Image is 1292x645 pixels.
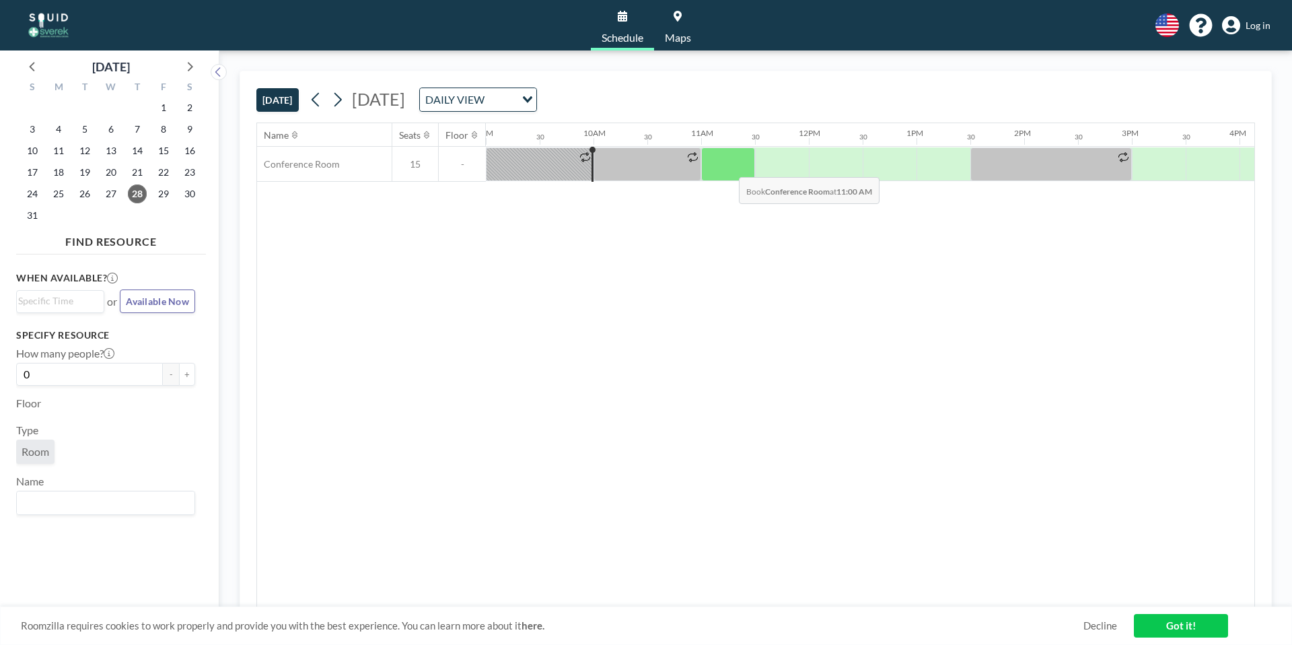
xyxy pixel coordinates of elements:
[1229,128,1246,138] div: 4PM
[23,120,42,139] span: Sunday, August 3, 2025
[75,184,94,203] span: Tuesday, August 26, 2025
[128,141,147,160] span: Thursday, August 14, 2025
[128,120,147,139] span: Thursday, August 7, 2025
[583,128,606,138] div: 10AM
[49,184,68,203] span: Monday, August 25, 2025
[49,163,68,182] span: Monday, August 18, 2025
[163,363,179,386] button: -
[72,79,98,97] div: T
[75,163,94,182] span: Tuesday, August 19, 2025
[1083,619,1117,632] a: Decline
[752,133,760,141] div: 30
[128,184,147,203] span: Thursday, August 28, 2025
[16,347,114,360] label: How many people?
[420,88,536,111] div: Search for option
[98,79,124,97] div: W
[75,141,94,160] span: Tuesday, August 12, 2025
[180,98,199,117] span: Saturday, August 2, 2025
[49,120,68,139] span: Monday, August 4, 2025
[906,128,923,138] div: 1PM
[17,291,104,311] div: Search for option
[176,79,203,97] div: S
[150,79,176,97] div: F
[392,158,438,170] span: 15
[16,230,206,248] h4: FIND RESOURCE
[102,141,120,160] span: Wednesday, August 13, 2025
[765,186,830,197] b: Conference Room
[180,120,199,139] span: Saturday, August 9, 2025
[154,98,173,117] span: Friday, August 1, 2025
[423,91,487,108] span: DAILY VIEW
[180,184,199,203] span: Saturday, August 30, 2025
[102,120,120,139] span: Wednesday, August 6, 2025
[18,494,187,512] input: Search for option
[102,163,120,182] span: Wednesday, August 20, 2025
[154,141,173,160] span: Friday, August 15, 2025
[21,619,1083,632] span: Roomzilla requires cookies to work properly and provide you with the best experience. You can lea...
[445,129,468,141] div: Floor
[180,163,199,182] span: Saturday, August 23, 2025
[20,79,46,97] div: S
[1122,128,1139,138] div: 3PM
[16,397,41,410] label: Floor
[1182,133,1190,141] div: 30
[352,89,405,109] span: [DATE]
[257,158,340,170] span: Conference Room
[124,79,150,97] div: T
[489,91,514,108] input: Search for option
[1246,20,1270,32] span: Log in
[92,57,130,76] div: [DATE]
[180,141,199,160] span: Saturday, August 16, 2025
[154,120,173,139] span: Friday, August 8, 2025
[17,491,194,514] div: Search for option
[120,290,195,313] button: Available Now
[16,423,38,437] label: Type
[18,294,96,308] input: Search for option
[439,158,486,170] span: -
[665,32,691,43] span: Maps
[128,163,147,182] span: Thursday, August 21, 2025
[102,184,120,203] span: Wednesday, August 27, 2025
[23,184,42,203] span: Sunday, August 24, 2025
[179,363,195,386] button: +
[1075,133,1083,141] div: 30
[739,177,880,204] span: Book at
[1222,16,1270,35] a: Log in
[836,186,872,197] b: 11:00 AM
[602,32,643,43] span: Schedule
[1134,614,1228,638] a: Got it!
[16,475,44,488] label: Name
[154,163,173,182] span: Friday, August 22, 2025
[967,133,975,141] div: 30
[154,184,173,203] span: Friday, August 29, 2025
[644,133,652,141] div: 30
[22,445,49,459] span: Room
[22,12,75,39] img: organization-logo
[859,133,867,141] div: 30
[799,128,820,138] div: 12PM
[23,163,42,182] span: Sunday, August 17, 2025
[256,88,299,112] button: [DATE]
[399,129,421,141] div: Seats
[1014,128,1031,138] div: 2PM
[75,120,94,139] span: Tuesday, August 5, 2025
[522,619,544,632] a: here.
[23,206,42,225] span: Sunday, August 31, 2025
[126,296,189,307] span: Available Now
[46,79,72,97] div: M
[536,133,544,141] div: 30
[23,141,42,160] span: Sunday, August 10, 2025
[264,129,289,141] div: Name
[16,329,195,341] h3: Specify resource
[691,128,713,138] div: 11AM
[49,141,68,160] span: Monday, August 11, 2025
[107,295,117,308] span: or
